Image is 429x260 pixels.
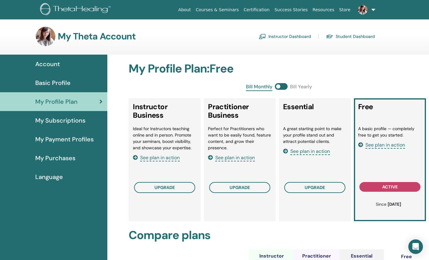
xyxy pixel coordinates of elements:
span: My Purchases [35,154,75,163]
a: Student Dashboard [326,32,375,41]
span: See plan in action [140,154,180,161]
a: Store [337,4,353,15]
a: Instructor Dashboard [259,32,311,41]
a: Certification [241,4,272,15]
h2: My Profile Plan : Free [129,62,429,76]
span: See plan in action [290,148,330,155]
img: chalkboard-teacher.svg [259,34,266,39]
span: upgrade [230,185,250,190]
button: upgrade [284,182,345,193]
h3: My Theta Account [58,31,136,42]
span: My Payment Profiles [35,135,94,144]
button: upgrade [134,182,195,193]
div: Essential [351,252,372,260]
span: upgrade [154,185,175,190]
a: Resources [310,4,337,15]
b: [DATE] [388,201,401,207]
span: active [382,184,398,190]
p: Since [361,201,416,208]
li: A basic profile — completely free to get you started. [358,126,422,138]
span: My Profile Plan [35,97,78,106]
div: Open Intercom Messenger [408,239,423,254]
a: See plan in action [208,154,255,161]
button: active [359,182,420,192]
span: My Subscriptions [35,116,85,125]
li: Ideal for Instructors teaching online and in person. Promote your seminars, boost visibility, and... [133,126,196,151]
img: default.jpg [358,5,368,15]
span: upgrade [305,185,325,190]
img: logo.png [40,3,113,17]
a: Courses & Seminars [193,4,241,15]
li: A great starting point to make your profile stand out and attract potential clients. [283,126,347,145]
a: See plan in action [283,148,330,154]
img: graduation-cap.svg [326,34,333,39]
button: upgrade [209,182,270,193]
li: Perfect for Practitioners who want to be easily found, feature content, and grow their presence. [208,126,272,151]
span: Account [35,59,60,69]
span: Basic Profile [35,78,71,87]
a: Success Stories [272,4,310,15]
a: See plan in action [133,154,180,161]
img: default.jpg [36,27,55,46]
span: Bill Yearly [290,83,312,91]
h2: Compare plans [129,228,429,242]
a: See plan in action [358,142,405,148]
span: Bill Monthly [246,83,272,91]
span: See plan in action [215,154,255,161]
span: See plan in action [365,142,405,149]
span: Language [35,172,63,181]
a: About [176,4,193,15]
